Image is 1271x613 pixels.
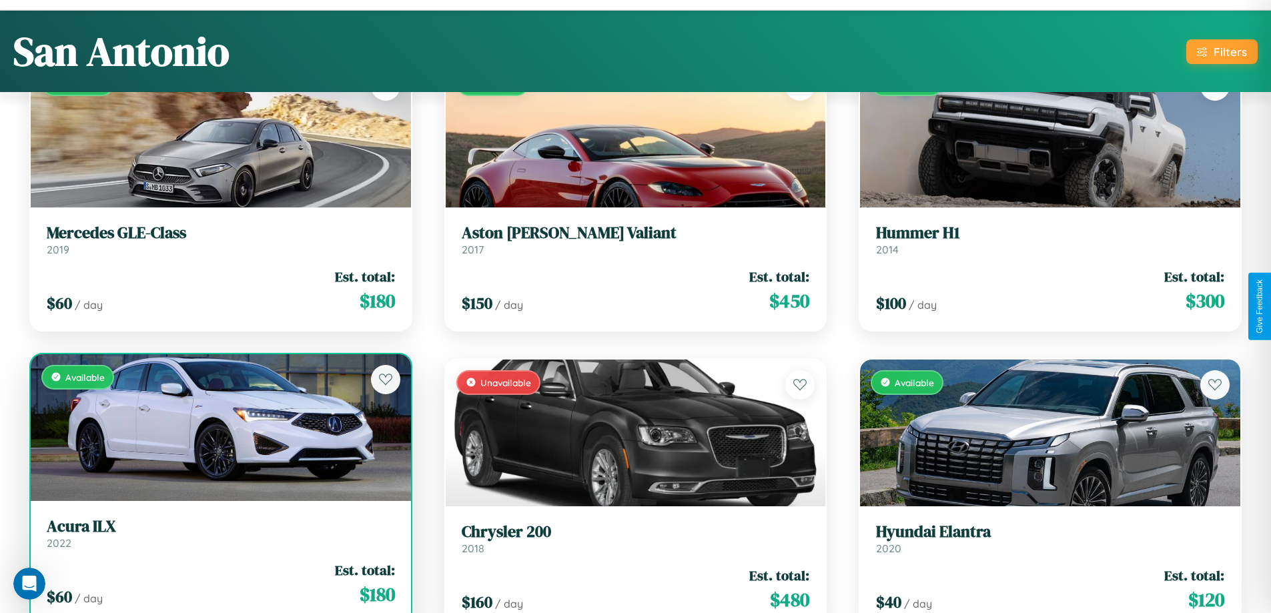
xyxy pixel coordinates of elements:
[47,517,395,536] h3: Acura ILX
[876,522,1224,542] h3: Hyundai Elantra
[1164,267,1224,286] span: Est. total:
[47,586,72,608] span: $ 60
[47,243,69,256] span: 2019
[47,223,395,256] a: Mercedes GLE-Class2019
[462,223,810,243] h3: Aston [PERSON_NAME] Valiant
[360,581,395,608] span: $ 180
[65,372,105,383] span: Available
[335,560,395,580] span: Est. total:
[876,243,899,256] span: 2014
[876,522,1224,555] a: Hyundai Elantra2020
[1164,566,1224,585] span: Est. total:
[749,566,809,585] span: Est. total:
[876,591,901,613] span: $ 40
[462,522,810,555] a: Chrysler 2002018
[462,591,492,613] span: $ 160
[462,542,484,555] span: 2018
[47,536,71,550] span: 2022
[876,223,1224,243] h3: Hummer H1
[47,517,395,550] a: Acura ILX2022
[462,292,492,314] span: $ 150
[47,223,395,243] h3: Mercedes GLE-Class
[47,292,72,314] span: $ 60
[360,287,395,314] span: $ 180
[462,223,810,256] a: Aston [PERSON_NAME] Valiant2017
[13,568,45,600] iframe: Intercom live chat
[909,298,937,312] span: / day
[749,267,809,286] span: Est. total:
[480,377,531,388] span: Unavailable
[876,292,906,314] span: $ 100
[75,298,103,312] span: / day
[1255,279,1264,334] div: Give Feedback
[1188,586,1224,613] span: $ 120
[769,287,809,314] span: $ 450
[1186,39,1258,64] button: Filters
[13,24,230,79] h1: San Antonio
[495,597,523,610] span: / day
[462,243,484,256] span: 2017
[876,223,1224,256] a: Hummer H12014
[1186,287,1224,314] span: $ 300
[876,542,901,555] span: 2020
[462,522,810,542] h3: Chrysler 200
[495,298,523,312] span: / day
[895,377,934,388] span: Available
[904,597,932,610] span: / day
[1214,45,1247,59] div: Filters
[75,592,103,605] span: / day
[770,586,809,613] span: $ 480
[335,267,395,286] span: Est. total:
